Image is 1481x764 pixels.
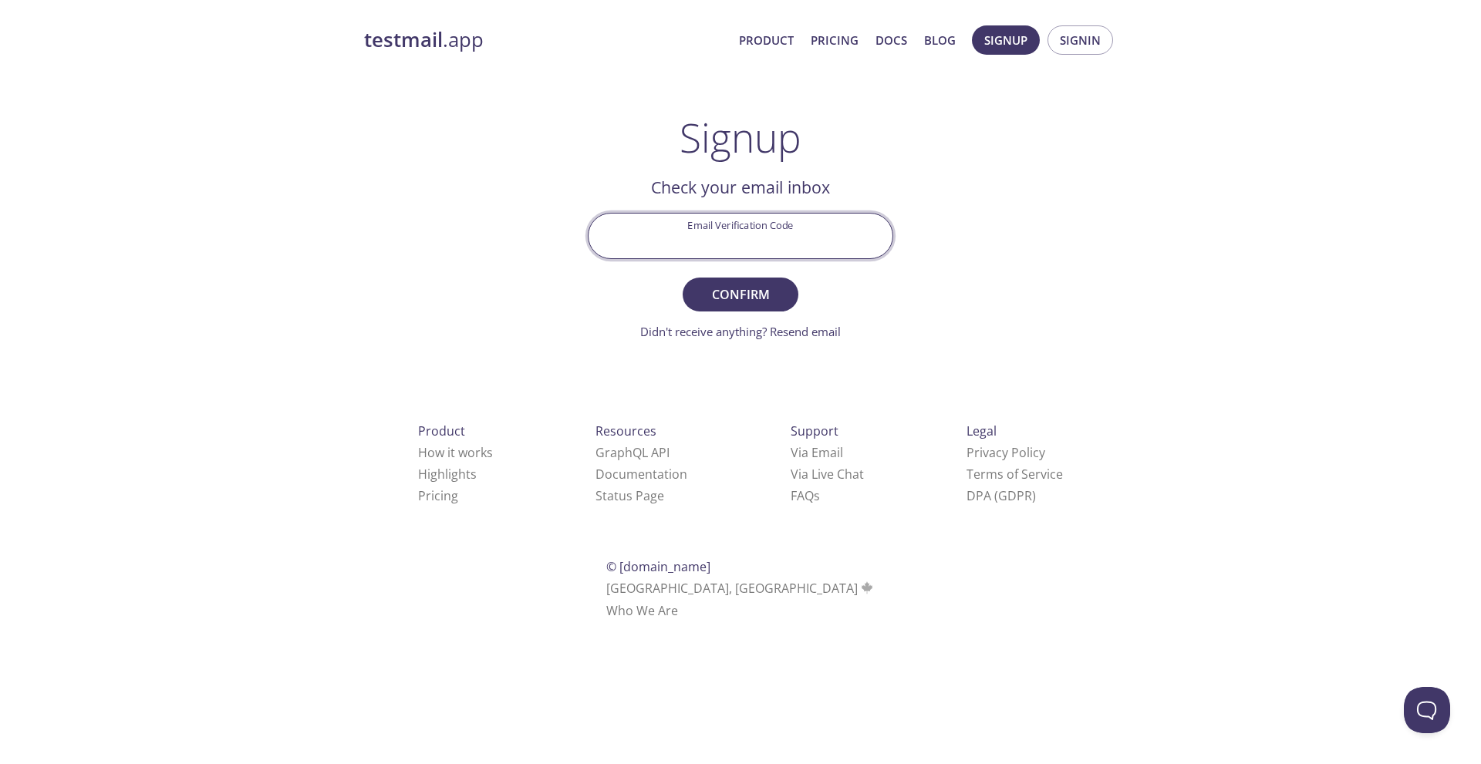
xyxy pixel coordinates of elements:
a: FAQ [791,487,820,504]
span: Signup [984,30,1027,50]
button: Signup [972,25,1040,55]
a: Via Live Chat [791,466,864,483]
a: Via Email [791,444,843,461]
span: Support [791,422,838,439]
span: s [814,487,820,504]
a: Product [739,30,794,50]
span: [GEOGRAPHIC_DATA], [GEOGRAPHIC_DATA] [606,580,875,597]
a: Documentation [595,466,687,483]
strong: testmail [364,26,443,53]
a: testmail.app [364,27,727,53]
button: Confirm [683,278,798,311]
a: Highlights [418,466,477,483]
span: Legal [967,422,997,439]
a: How it works [418,444,493,461]
a: Privacy Policy [967,444,1045,461]
a: Who We Are [606,602,678,619]
span: Confirm [700,284,781,305]
button: Signin [1047,25,1113,55]
a: Pricing [418,487,458,504]
a: GraphQL API [595,444,670,461]
a: Docs [875,30,907,50]
span: © [DOMAIN_NAME] [606,558,710,575]
span: Product [418,422,465,439]
a: Blog [924,30,956,50]
a: Terms of Service [967,466,1063,483]
h1: Signup [680,114,801,160]
h2: Check your email inbox [588,174,893,200]
span: Signin [1060,30,1101,50]
a: Pricing [811,30,859,50]
iframe: Help Scout Beacon - Open [1404,687,1450,733]
a: Didn't receive anything? Resend email [640,324,841,339]
a: DPA (GDPR) [967,487,1036,504]
a: Status Page [595,487,664,504]
span: Resources [595,422,656,439]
